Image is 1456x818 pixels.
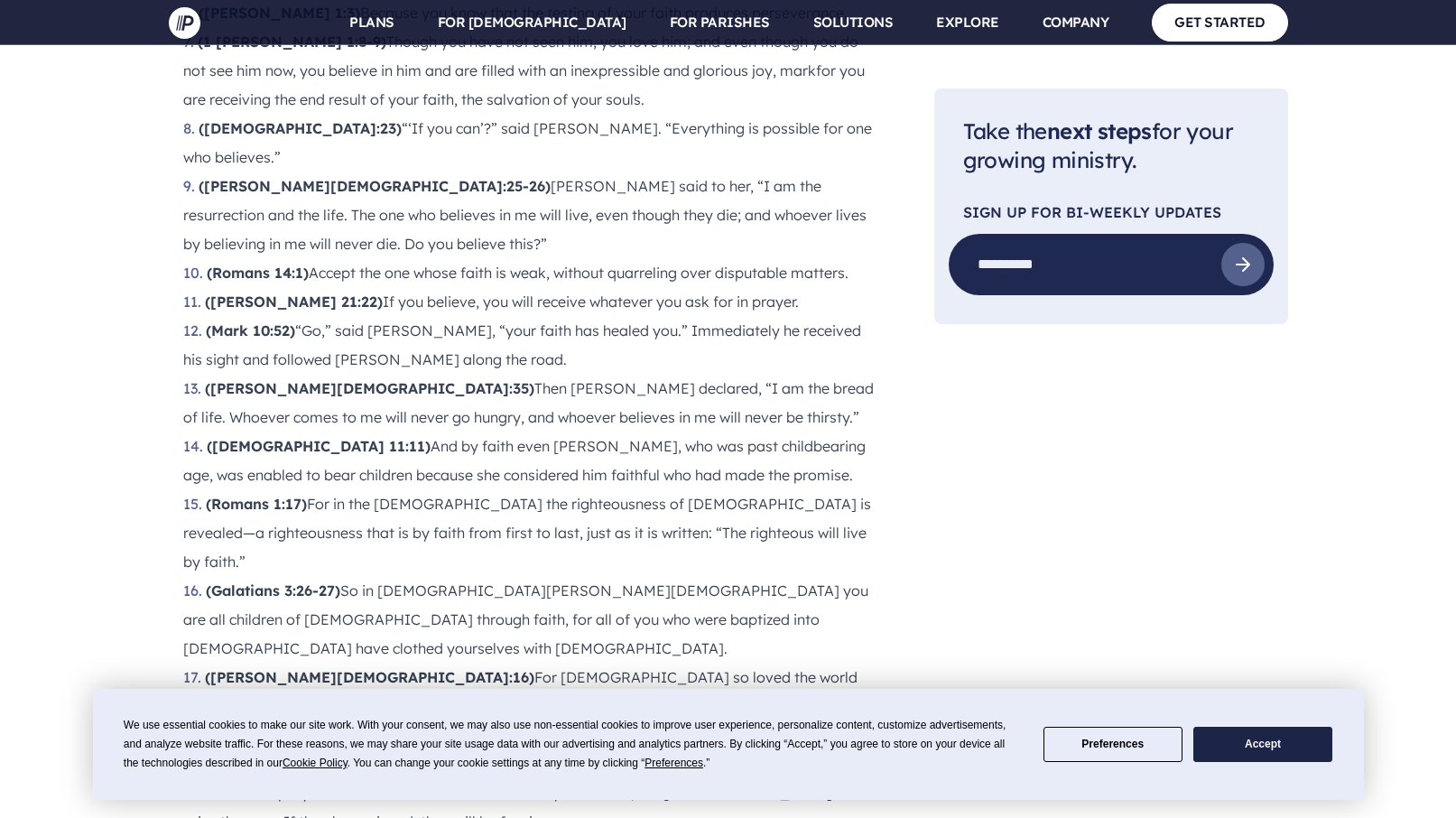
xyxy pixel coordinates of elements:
li: Then [PERSON_NAME] declared, “I am the bread of life. Whoever comes to me will never go hungry, a... [183,374,876,432]
strong: ([PERSON_NAME][DEMOGRAPHIC_DATA]:16) [205,668,534,686]
strong: ([PERSON_NAME] 21:22) [205,293,383,311]
li: “Go,” said [PERSON_NAME], “your faith has healed you.” Immediately he received his sight and foll... [183,316,876,374]
span: next steps [1047,117,1152,144]
span: Take the for your growing ministry. [963,117,1233,174]
span: Cookie Policy [283,757,348,769]
strong: (Romans 1:17) [206,495,307,513]
button: Preferences [1043,727,1182,762]
li: Though you have not seen him, you love him; and even though you do not see him now, you believe i... [183,27,876,114]
strong: (1 [PERSON_NAME] 1:8-9) [198,33,386,51]
div: Cookie Consent Prompt [93,689,1364,800]
strong: (Romans 14:1) [207,264,309,282]
li: And by faith even [PERSON_NAME], who was past childbearing age, was enabled to bear children beca... [183,432,876,489]
strong: ([PERSON_NAME][DEMOGRAPHIC_DATA]:35) [205,379,534,397]
li: For [DEMOGRAPHIC_DATA] so loved the world that he gave his one and only Son, that whoever believe... [183,663,876,720]
span: Preferences [645,757,703,769]
li: So in [DEMOGRAPHIC_DATA][PERSON_NAME][DEMOGRAPHIC_DATA] you are all children of [DEMOGRAPHIC_DATA... [183,576,876,663]
p: SIGN UP FOR Bi-Weekly Updates [963,206,1259,220]
strong: (Galatians 3:26-27) [206,581,340,600]
strong: (Mark 10:52) [206,321,295,339]
strong: ([DEMOGRAPHIC_DATA]:23) [199,119,402,137]
li: Accept the one whose faith is weak, without quarreling over disputable matters. [183,258,876,287]
li: [PERSON_NAME] said to her, “I am the resurrection and the life. The one who believes in me will l... [183,172,876,258]
div: We use essential cookies to make our site work. With your consent, we may also use non-essential ... [124,716,1022,773]
li: If you believe, you will receive whatever you ask for in prayer. [183,287,876,316]
li: For in the [DEMOGRAPHIC_DATA] the righteousness of [DEMOGRAPHIC_DATA] is revealed—a righteousness... [183,489,876,576]
button: Accept [1193,727,1332,762]
a: GET STARTED [1152,4,1288,41]
strong: ([DEMOGRAPHIC_DATA] 11:11) [207,437,431,455]
li: “‘If you can’?” said [PERSON_NAME]. “Everything is possible for one who believes.” [183,114,876,172]
strong: ([PERSON_NAME][DEMOGRAPHIC_DATA]:25-26) [199,177,551,195]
